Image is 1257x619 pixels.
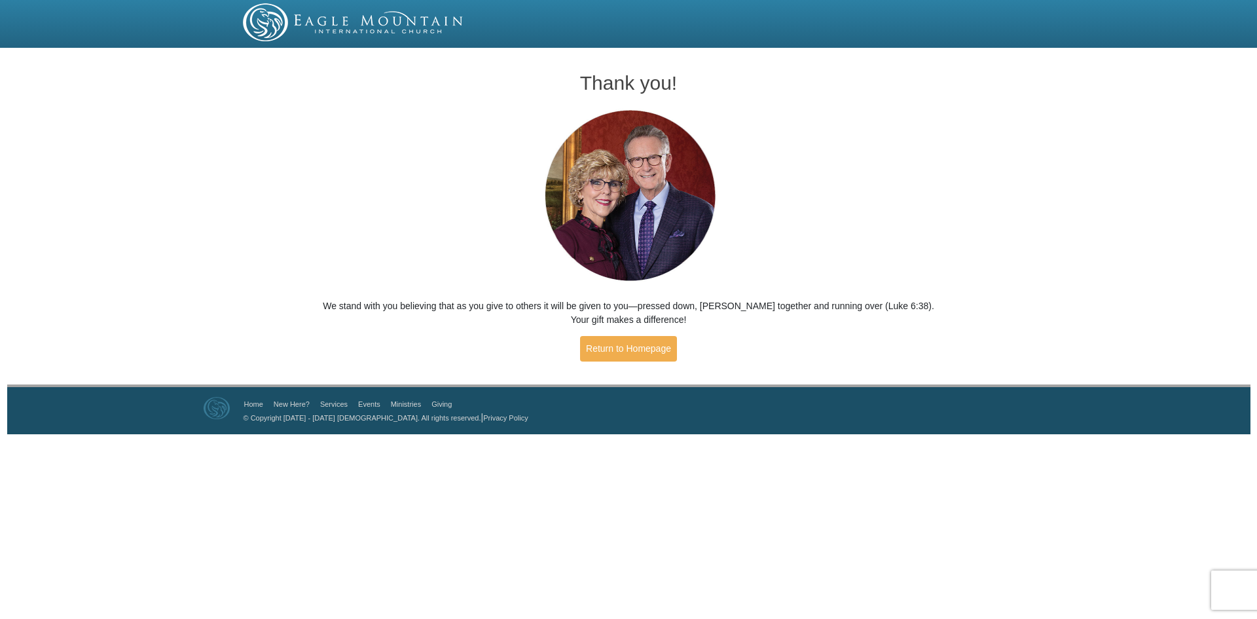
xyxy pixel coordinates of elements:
[243,3,464,41] img: EMIC
[532,106,725,286] img: Pastors George and Terri Pearsons
[244,400,263,408] a: Home
[204,397,230,419] img: Eagle Mountain International Church
[358,400,380,408] a: Events
[244,414,481,422] a: © Copyright [DATE] - [DATE] [DEMOGRAPHIC_DATA]. All rights reserved.
[239,411,528,424] p: |
[391,400,421,408] a: Ministries
[274,400,310,408] a: New Here?
[483,414,528,422] a: Privacy Policy
[431,400,452,408] a: Giving
[580,336,677,362] a: Return to Homepage
[321,72,936,94] h1: Thank you!
[320,400,348,408] a: Services
[321,299,936,327] p: We stand with you believing that as you give to others it will be given to you—pressed down, [PER...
